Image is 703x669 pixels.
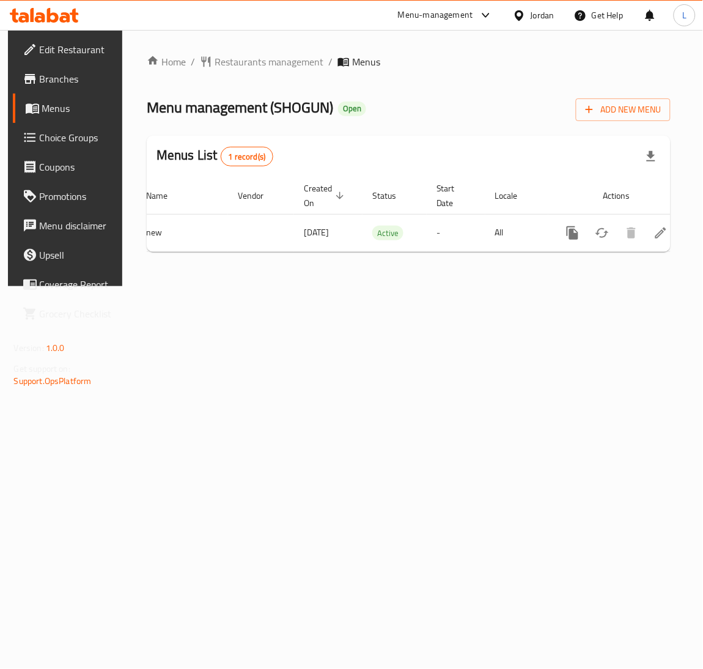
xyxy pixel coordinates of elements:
span: Menus [352,54,380,69]
td: All [485,214,548,251]
span: [DATE] [304,224,329,240]
a: Choice Groups [13,123,125,152]
span: Restaurants management [215,54,323,69]
td: - [427,214,485,251]
span: Menus [42,101,116,116]
h2: Menus List [156,146,273,166]
a: Edit Restaurant [13,35,125,64]
a: Grocery Checklist [13,299,125,328]
a: Restaurants management [200,54,323,69]
button: Change Status [587,218,617,248]
span: Upsell [40,248,116,262]
span: Coverage Report [40,277,116,292]
a: Menu disclaimer [13,211,125,240]
nav: breadcrumb [147,54,671,69]
span: Status [372,188,412,203]
span: Locale [495,188,534,203]
span: Get support on: [14,361,70,377]
span: Add New Menu [586,102,661,117]
div: Menu-management [398,8,473,23]
span: Name [146,188,183,203]
span: 1 record(s) [221,151,273,163]
span: Coupons [40,160,116,174]
span: Branches [40,72,116,86]
div: Jordan [531,9,554,22]
span: Menu management ( SHOGUN ) [147,94,333,121]
div: Total records count [221,147,274,166]
span: Vendor [238,188,279,203]
a: Promotions [13,182,125,211]
div: Open [338,102,366,116]
td: new [136,214,228,251]
span: 1.0.0 [46,340,65,356]
a: Upsell [13,240,125,270]
span: Start Date [436,181,471,210]
span: Menu disclaimer [40,218,116,233]
div: Export file [636,142,666,171]
a: Branches [13,64,125,94]
button: Add New Menu [576,98,671,121]
a: Menus [13,94,125,123]
th: Actions [548,177,685,215]
span: Choice Groups [40,130,116,145]
li: / [191,54,195,69]
span: Created On [304,181,348,210]
a: Coupons [13,152,125,182]
button: more [558,218,587,248]
a: Home [147,54,186,69]
button: Delete menu [617,218,646,248]
span: Grocery Checklist [40,306,116,321]
span: Edit Restaurant [40,42,116,57]
a: View Sections [646,218,675,248]
span: Open [338,103,366,114]
span: Active [372,226,403,240]
table: enhanced table [78,177,685,252]
span: Promotions [40,189,116,204]
a: Coverage Report [13,270,125,299]
a: Support.OpsPlatform [14,373,92,389]
span: Version: [14,340,44,356]
li: / [328,54,333,69]
span: L [682,9,686,22]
